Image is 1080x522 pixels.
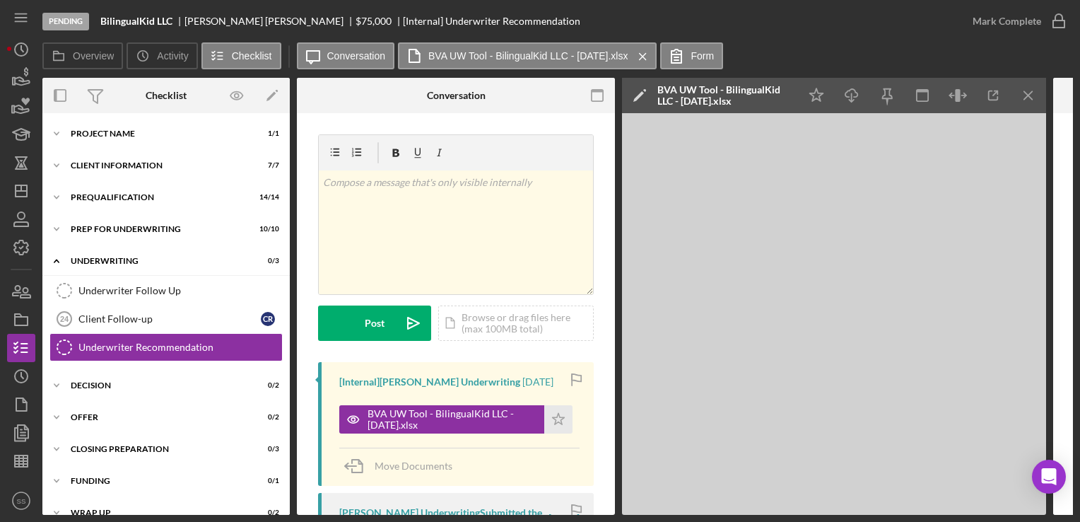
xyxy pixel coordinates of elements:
[100,16,172,27] b: BilingualKid LLC
[254,413,279,422] div: 0 / 2
[254,509,279,517] div: 0 / 2
[657,84,792,107] div: BVA UW Tool - BilingualKid LLC - [DATE].xlsx
[71,161,244,170] div: Client Information
[60,315,69,323] tspan: 24
[71,129,244,138] div: Project Name
[184,16,356,27] div: [PERSON_NAME] [PERSON_NAME]
[71,445,244,453] div: Closing Preparation
[398,42,657,69] button: BVA UW Tool - BilingualKid LLC - [DATE].xlsx
[254,257,279,265] div: 0 / 3
[522,376,553,388] time: 2025-09-25 17:41
[42,42,123,69] button: Overview
[973,7,1041,35] div: Mark Complete
[201,42,281,69] button: Checklist
[49,305,283,333] a: 24Client Follow-upCR
[339,376,520,388] div: [Internal] [PERSON_NAME] Underwriting
[71,509,244,517] div: Wrap Up
[365,306,385,341] div: Post
[1032,460,1066,494] div: Open Intercom Messenger
[339,448,466,484] button: Move Documents
[71,381,244,390] div: Decision
[375,460,452,472] span: Move Documents
[254,193,279,202] div: 14 / 14
[660,42,723,69] button: Form
[254,381,279,390] div: 0 / 2
[71,257,244,265] div: Underwriting
[254,445,279,453] div: 0 / 3
[327,50,386,62] label: Conversation
[49,277,283,305] a: Underwriter Follow Up
[42,13,89,30] div: Pending
[71,477,244,485] div: Funding
[71,413,244,422] div: Offer
[428,50,628,62] label: BVA UW Tool - BilingualKid LLC - [DATE].xlsx
[318,306,431,341] button: Post
[958,7,1073,35] button: Mark Complete
[78,342,282,353] div: Underwriter Recommendation
[232,50,272,62] label: Checklist
[254,477,279,485] div: 0 / 1
[403,16,580,27] div: [Internal] Underwriter Recommendation
[71,193,244,202] div: Prequalification
[691,50,714,62] label: Form
[146,90,187,101] div: Checklist
[297,42,395,69] button: Conversation
[78,313,261,325] div: Client Follow-up
[73,50,114,62] label: Overview
[7,487,35,515] button: SS
[78,285,282,296] div: Underwriter Follow Up
[254,225,279,233] div: 10 / 10
[368,408,537,431] div: BVA UW Tool - BilingualKid LLC - [DATE].xlsx
[127,42,197,69] button: Activity
[622,113,1046,515] iframe: Document Preview
[157,50,188,62] label: Activity
[261,312,275,326] div: C R
[356,15,392,27] span: $75,000
[49,333,283,361] a: Underwriter Recommendation
[71,225,244,233] div: Prep for Underwriting
[17,497,26,505] text: SS
[427,90,486,101] div: Conversation
[339,405,573,434] button: BVA UW Tool - BilingualKid LLC - [DATE].xlsx
[254,129,279,138] div: 1 / 1
[254,161,279,170] div: 7 / 7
